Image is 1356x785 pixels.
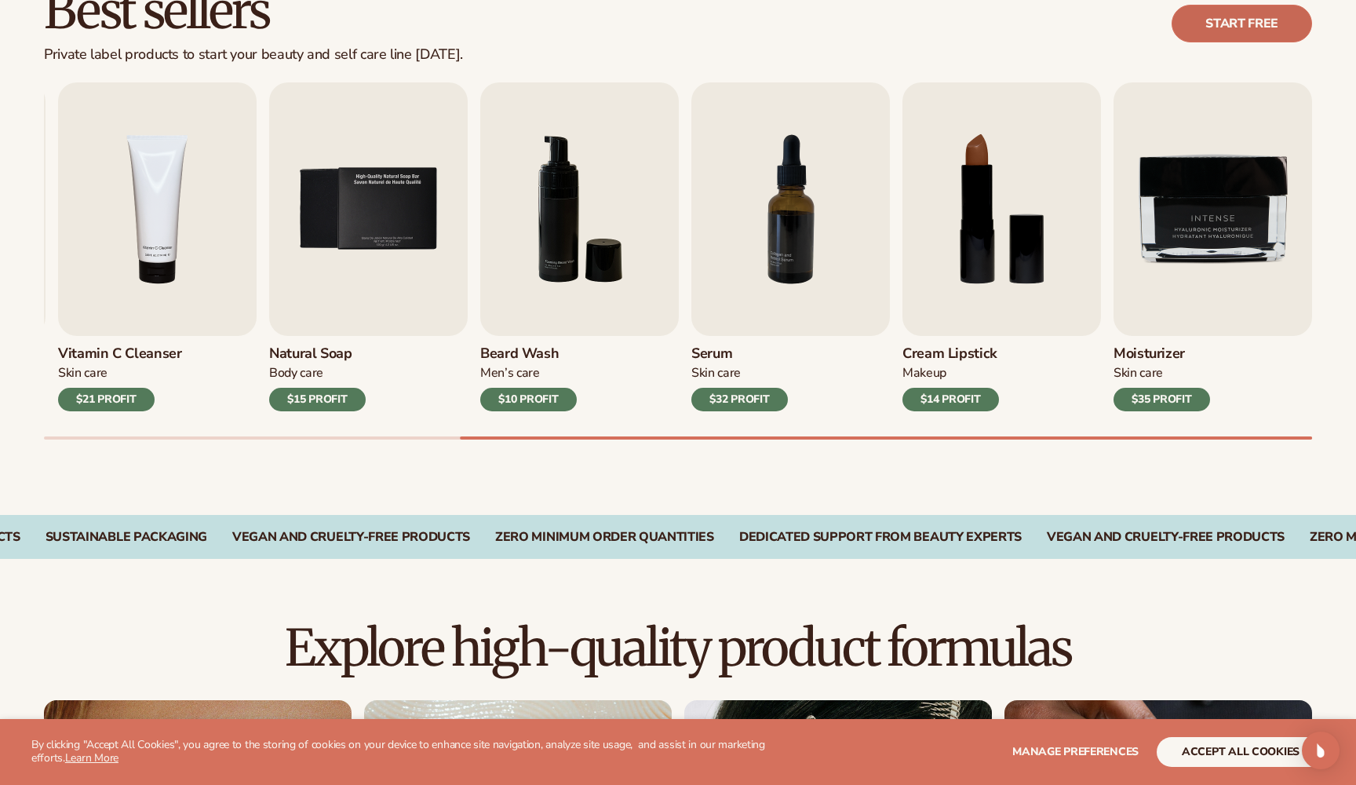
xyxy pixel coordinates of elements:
[480,365,577,382] div: Men’s Care
[902,345,999,363] h3: Cream Lipstick
[44,46,463,64] div: Private label products to start your beauty and self care line [DATE].
[269,365,366,382] div: Body Care
[46,530,207,545] div: SUSTAINABLE PACKAGING
[44,622,1312,674] h2: Explore high-quality product formulas
[902,365,999,382] div: Makeup
[1012,744,1139,759] span: Manage preferences
[902,82,1101,411] a: 8 / 9
[1114,82,1312,411] a: 9 / 9
[691,345,788,363] h3: Serum
[480,345,577,363] h3: Beard Wash
[1172,5,1312,42] a: Start free
[269,82,468,411] a: 5 / 9
[739,530,1022,545] div: DEDICATED SUPPORT FROM BEAUTY EXPERTS
[902,388,999,411] div: $14 PROFIT
[31,739,805,765] p: By clicking "Accept All Cookies", you agree to the storing of cookies on your device to enhance s...
[1302,732,1340,769] div: Open Intercom Messenger
[269,345,366,363] h3: Natural Soap
[65,750,118,765] a: Learn More
[1012,737,1139,767] button: Manage preferences
[1114,365,1210,382] div: Skin Care
[58,388,155,411] div: $21 PROFIT
[232,530,470,545] div: VEGAN AND CRUELTY-FREE PRODUCTS
[1047,530,1285,545] div: Vegan and Cruelty-Free Products
[691,82,890,411] a: 7 / 9
[495,530,714,545] div: ZERO MINIMUM ORDER QUANTITIES
[1114,345,1210,363] h3: Moisturizer
[1114,388,1210,411] div: $35 PROFIT
[1157,737,1325,767] button: accept all cookies
[58,345,182,363] h3: Vitamin C Cleanser
[691,388,788,411] div: $32 PROFIT
[58,82,257,411] a: 4 / 9
[480,82,679,411] a: 6 / 9
[58,365,182,382] div: Skin Care
[480,388,577,411] div: $10 PROFIT
[691,365,788,382] div: Skin Care
[269,388,366,411] div: $15 PROFIT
